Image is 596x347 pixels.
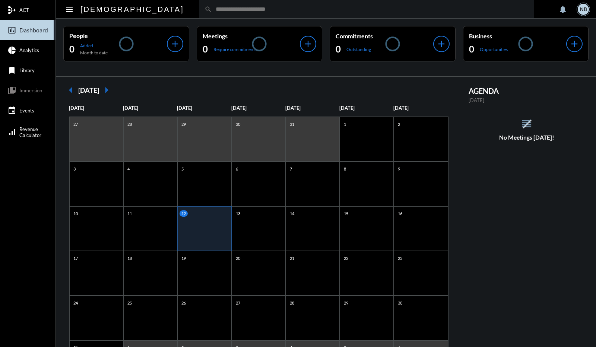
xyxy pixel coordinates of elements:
[19,7,29,13] span: ACT
[72,255,80,261] p: 17
[342,210,350,217] p: 15
[65,5,74,14] mat-icon: Side nav toggle icon
[520,118,533,130] mat-icon: reorder
[19,47,39,53] span: Analytics
[69,105,123,111] p: [DATE]
[180,255,188,261] p: 19
[7,46,16,55] mat-icon: pie_chart
[80,3,184,15] h2: [DEMOGRAPHIC_DATA]
[123,105,177,111] p: [DATE]
[177,105,231,111] p: [DATE]
[396,210,404,217] p: 16
[469,86,585,95] h2: AGENDA
[78,86,99,94] h2: [DATE]
[19,126,41,138] span: Revenue Calculator
[234,300,242,306] p: 27
[396,255,404,261] p: 23
[7,6,16,15] mat-icon: mediation
[126,121,134,127] p: 28
[72,210,80,217] p: 10
[234,255,242,261] p: 20
[558,5,567,14] mat-icon: notifications
[7,86,16,95] mat-icon: collections_bookmark
[288,121,296,127] p: 31
[72,300,80,306] p: 24
[126,210,134,217] p: 11
[7,66,16,75] mat-icon: bookmark
[126,255,134,261] p: 18
[19,67,35,73] span: Library
[231,105,285,111] p: [DATE]
[396,166,402,172] p: 9
[393,105,447,111] p: [DATE]
[288,255,296,261] p: 21
[19,108,34,114] span: Events
[234,121,242,127] p: 30
[205,6,212,13] mat-icon: search
[180,121,188,127] p: 29
[7,128,16,137] mat-icon: signal_cellular_alt
[126,300,134,306] p: 25
[342,166,348,172] p: 8
[180,300,188,306] p: 26
[72,166,77,172] p: 3
[342,121,348,127] p: 1
[342,300,350,306] p: 29
[339,105,393,111] p: [DATE]
[288,300,296,306] p: 28
[578,4,589,15] div: NB
[396,121,402,127] p: 2
[288,166,294,172] p: 7
[180,210,188,217] p: 12
[7,26,16,35] mat-icon: insert_chart_outlined
[72,121,80,127] p: 27
[469,97,585,103] p: [DATE]
[234,210,242,217] p: 13
[19,27,48,34] span: Dashboard
[126,166,131,172] p: 4
[342,255,350,261] p: 22
[288,210,296,217] p: 14
[180,166,186,172] p: 5
[99,83,114,98] mat-icon: arrow_right
[19,87,42,93] span: Immersion
[62,2,77,17] button: Toggle sidenav
[285,105,339,111] p: [DATE]
[7,106,16,115] mat-icon: event
[396,300,404,306] p: 30
[63,83,78,98] mat-icon: arrow_left
[234,166,240,172] p: 6
[461,134,593,141] h5: No Meetings [DATE]!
